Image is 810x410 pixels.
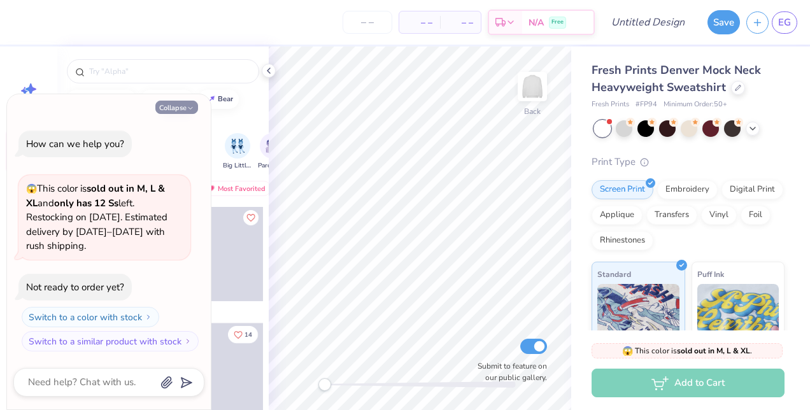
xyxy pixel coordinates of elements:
[778,15,791,30] span: EG
[67,90,136,109] button: homecoming
[597,284,679,348] img: Standard
[88,65,251,78] input: Try "Alpha"
[266,139,280,153] img: Parent's Weekend Image
[597,267,631,281] span: Standard
[592,180,653,199] div: Screen Print
[26,182,167,252] span: This color is and left. Restocking on [DATE]. Estimated delivery by [DATE]–[DATE] with rush shipp...
[223,133,252,171] div: filter for Big Little Reveal
[664,99,727,110] span: Minimum Order: 50 +
[223,161,252,171] span: Big Little Reveal
[592,62,761,95] span: Fresh Prints Denver Mock Neck Heavyweight Sweatshirt
[231,139,245,153] img: Big Little Reveal Image
[636,99,657,110] span: # FP94
[343,11,392,34] input: – –
[258,133,287,171] button: filter button
[155,101,198,114] button: Collapse
[592,99,629,110] span: Fresh Prints
[243,210,259,225] button: Like
[318,378,331,391] div: Accessibility label
[657,180,718,199] div: Embroidery
[524,106,541,117] div: Back
[26,183,37,195] span: 😱
[697,284,779,348] img: Puff Ink
[22,307,159,327] button: Switch to a color with stock
[184,337,192,345] img: Switch to a similar product with stock
[145,313,152,321] img: Switch to a color with stock
[622,345,752,357] span: This color is .
[407,16,432,29] span: – –
[741,206,771,225] div: Foil
[258,161,287,171] span: Parent's Weekend
[529,16,544,29] span: N/A
[520,74,545,99] img: Back
[471,360,547,383] label: Submit to feature on our public gallery.
[228,326,258,343] button: Like
[448,16,473,29] span: – –
[26,182,165,209] strong: sold out in M, L & XL
[677,346,750,356] strong: sold out in M, L & XL
[622,345,633,357] span: 😱
[707,10,740,34] button: Save
[141,90,194,109] button: football
[223,133,252,171] button: filter button
[592,155,785,169] div: Print Type
[721,180,783,199] div: Digital Print
[258,133,287,171] div: filter for Parent's Weekend
[54,197,118,209] strong: only has 12 Ss
[697,267,724,281] span: Puff Ink
[592,206,643,225] div: Applique
[198,90,239,109] button: bear
[701,206,737,225] div: Vinyl
[26,281,124,293] div: Not ready to order yet?
[218,95,233,102] div: bear
[646,206,697,225] div: Transfers
[26,138,124,150] div: How can we help you?
[601,10,695,35] input: Untitled Design
[22,331,199,351] button: Switch to a similar product with stock
[245,332,252,338] span: 14
[551,18,564,27] span: Free
[592,231,653,250] div: Rhinestones
[772,11,797,34] a: EG
[199,181,271,196] div: Most Favorited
